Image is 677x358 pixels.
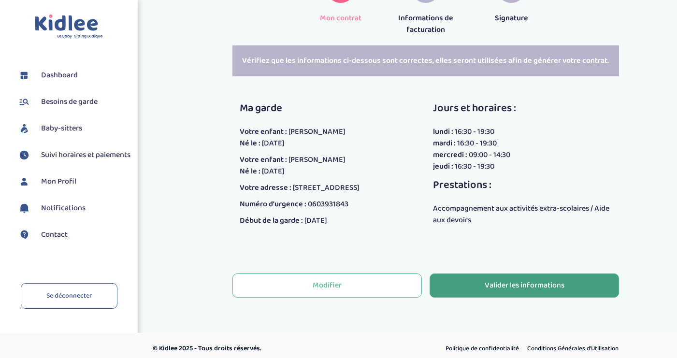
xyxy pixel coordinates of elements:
span: Votre adresse : [240,182,291,194]
span: [DATE] [262,137,285,149]
span: [DATE] [262,165,285,177]
span: [STREET_ADDRESS] [293,182,360,194]
div: Modifier [313,280,342,291]
span: 16:30 - 19:30 [455,160,494,172]
p: Jours et horaires : [433,100,612,116]
img: logo.svg [35,14,103,39]
span: Dashboard [41,70,78,81]
div: Vérifiez que les informations ci-dessous sont correctes, elles seront utilisées afin de générer v... [232,45,619,76]
span: Numéro d'urgence : [240,198,306,210]
p: Prestations : [433,177,612,193]
span: Né le : [240,137,260,149]
span: 09:00 - 14:30 [469,149,510,161]
span: 16:30 - 19:30 [455,126,494,138]
a: Baby-sitters [17,121,130,136]
span: Né le : [240,165,260,177]
span: 16:30 - 19:30 [457,137,497,149]
span: 0603931843 [308,198,348,210]
p: Signature [476,13,547,24]
span: Votre enfant : [240,154,287,166]
button: Modifier [232,273,422,298]
span: mercredi : [433,149,467,161]
a: Mon Profil [17,174,130,189]
span: Baby-sitters [41,123,82,134]
a: Besoins de garde [17,95,130,109]
span: lundi : [433,126,453,138]
img: babysitters.svg [17,121,31,136]
button: Valider les informations [430,273,619,298]
span: Mon Profil [41,176,76,187]
img: dashboard.svg [17,68,31,83]
p: Ma garde [240,100,360,116]
img: notification.svg [17,201,31,215]
img: besoin.svg [17,95,31,109]
span: Besoins de garde [41,96,98,108]
p: © Kidlee 2025 - Tous droits réservés. [153,344,380,354]
span: [DATE] [304,215,327,227]
span: Début de la garde : [240,215,303,227]
img: contact.svg [17,228,31,242]
span: [PERSON_NAME] [288,154,346,166]
p: Informations de facturation [390,13,461,36]
a: Suivi horaires et paiements [17,148,130,162]
a: Notifications [17,201,130,215]
span: Votre enfant : [240,126,287,138]
span: mardi : [433,137,456,149]
span: jeudi : [433,160,453,172]
span: [PERSON_NAME] [288,126,346,138]
span: Notifications [41,202,86,214]
span: Contact [41,229,68,241]
a: Dashboard [17,68,130,83]
span: Suivi horaires et paiements [41,149,130,161]
div: Valider les informations [485,280,564,291]
a: Politique de confidentialité [442,343,522,355]
img: profil.svg [17,174,31,189]
img: suivihoraire.svg [17,148,31,162]
div: Accompagnement aux activités extra-scolaires / Aide aux devoirs [433,203,612,226]
a: Contact [17,228,130,242]
p: Mon contrat [305,13,376,24]
a: Se déconnecter [21,283,117,309]
a: Conditions Générales d’Utilisation [524,343,622,355]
